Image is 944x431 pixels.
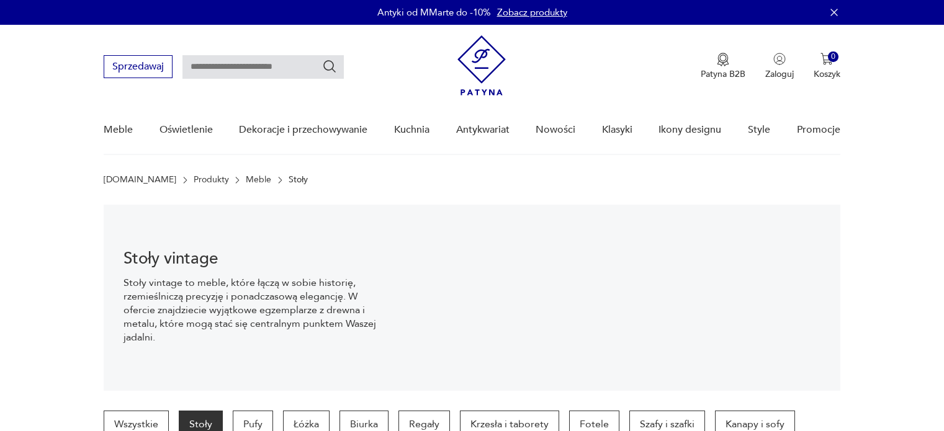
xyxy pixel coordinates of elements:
[797,106,840,154] a: Promocje
[289,175,308,185] p: Stoły
[820,53,833,65] img: Ikona koszyka
[322,59,337,74] button: Szukaj
[104,63,173,72] a: Sprzedawaj
[814,53,840,80] button: 0Koszyk
[717,53,729,66] img: Ikona medalu
[497,6,567,19] a: Zobacz produkty
[246,175,271,185] a: Meble
[394,106,429,154] a: Kuchnia
[814,68,840,80] p: Koszyk
[160,106,213,154] a: Oświetlenie
[659,106,721,154] a: Ikony designu
[773,53,786,65] img: Ikonka użytkownika
[194,175,229,185] a: Produkty
[748,106,770,154] a: Style
[765,53,794,80] button: Zaloguj
[104,175,176,185] a: [DOMAIN_NAME]
[104,55,173,78] button: Sprzedawaj
[602,106,632,154] a: Klasyki
[124,276,379,344] p: Stoły vintage to meble, które łączą w sobie historię, rzemieślniczą precyzję i ponadczasową elega...
[104,106,133,154] a: Meble
[701,53,745,80] button: Patyna B2B
[536,106,575,154] a: Nowości
[457,35,506,96] img: Patyna - sklep z meblami i dekoracjami vintage
[828,51,838,62] div: 0
[124,251,379,266] h1: Stoły vintage
[456,106,510,154] a: Antykwariat
[377,6,491,19] p: Antyki od MMarte do -10%
[239,106,367,154] a: Dekoracje i przechowywanie
[765,68,794,80] p: Zaloguj
[701,68,745,80] p: Patyna B2B
[701,53,745,80] a: Ikona medaluPatyna B2B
